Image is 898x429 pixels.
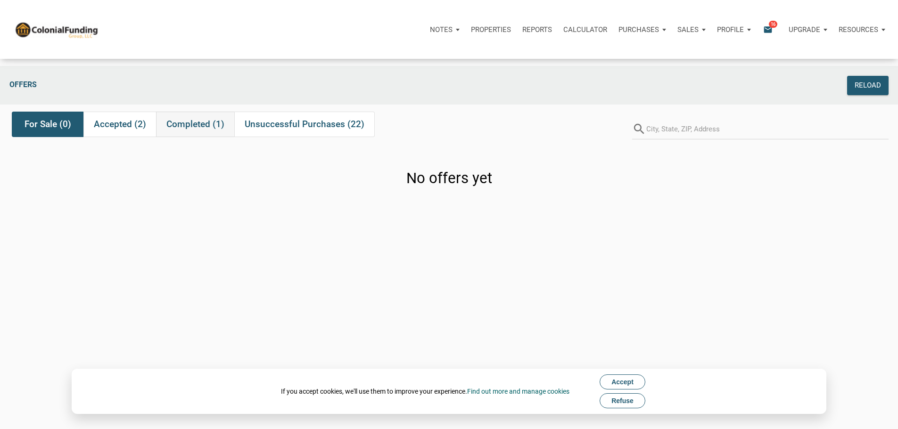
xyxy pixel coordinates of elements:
[424,16,465,44] button: Notes
[94,119,146,130] span: Accepted (2)
[245,119,364,130] span: Unsuccessful Purchases (22)
[839,25,878,34] p: Resources
[611,378,634,386] span: Accept
[5,76,671,95] div: Offers
[833,16,891,44] button: Resources
[563,25,607,34] p: Calculator
[847,76,889,95] button: Reload
[762,24,774,35] i: email
[783,16,833,44] button: Upgrade
[600,393,645,408] button: Refuse
[166,119,224,130] span: Completed (1)
[711,16,757,44] button: Profile
[83,112,156,137] div: Accepted (2)
[789,25,820,34] p: Upgrade
[613,16,672,44] button: Purchases
[677,25,699,34] p: Sales
[717,25,744,34] p: Profile
[769,20,777,28] span: 16
[467,388,569,395] a: Find out more and manage cookies
[25,119,71,130] span: For Sale (0)
[430,25,453,34] p: Notes
[471,25,511,34] p: Properties
[234,112,375,137] div: Unsuccessful Purchases (22)
[756,16,783,44] button: email16
[618,25,659,34] p: Purchases
[465,16,517,44] a: Properties
[646,118,889,139] input: City, State, ZIP, Address
[12,112,83,137] div: For Sale (0)
[281,387,569,396] div: If you accept cookies, we'll use them to improve your experience.
[632,118,646,139] i: search
[611,397,634,405] span: Refuse
[14,21,99,38] img: NoteUnlimited
[522,25,552,34] p: Reports
[672,16,711,44] button: Sales
[600,374,645,389] button: Accept
[156,112,234,137] div: Completed (1)
[558,16,613,44] a: Calculator
[517,16,558,44] button: Reports
[855,80,881,91] div: Reload
[406,168,492,189] h3: No offers yet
